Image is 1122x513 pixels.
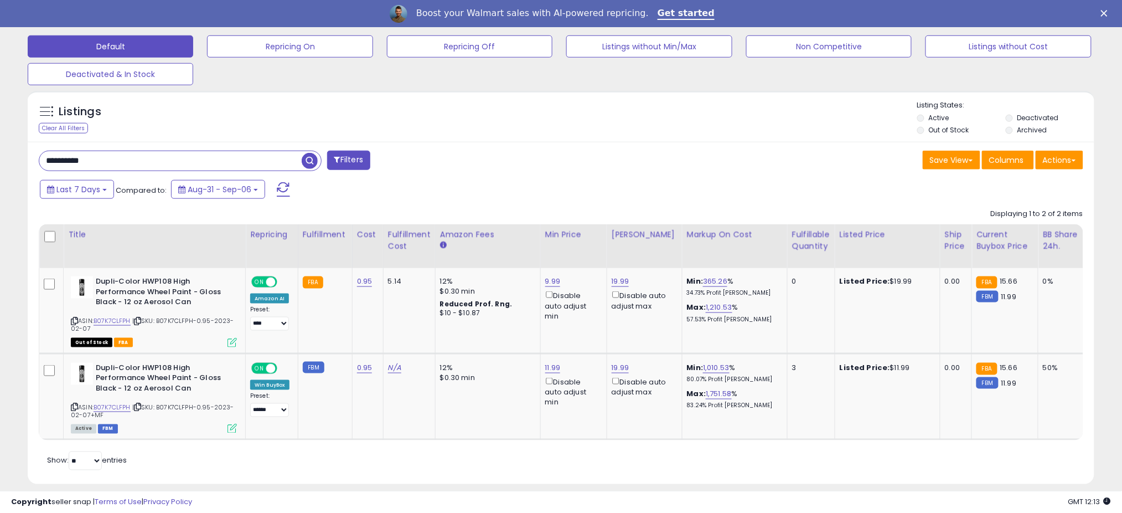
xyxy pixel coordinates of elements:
[71,316,234,333] span: | SKU: B07K7CLFPH-0.95-2023-02-07
[989,155,1024,166] span: Columns
[982,151,1034,170] button: Columns
[687,376,779,383] p: 80.07% Profit [PERSON_NAME]
[925,35,1091,58] button: Listings without Cost
[682,224,787,268] th: The percentage added to the cost of goods (COGS) that forms the calculator for Min & Max prices.
[303,362,324,373] small: FBM
[976,229,1033,252] div: Current Buybox Price
[687,289,779,297] p: 34.73% Profit [PERSON_NAME]
[1068,496,1111,507] span: 2025-09-14 12:13 GMT
[706,302,732,313] a: 1,210.53
[440,240,447,250] small: Amazon Fees.
[1000,362,1018,373] span: 15.66
[71,338,112,347] span: All listings that are currently out of stock and unavailable for purchase on Amazon
[1001,291,1017,302] span: 11.99
[612,276,629,287] a: 19.99
[612,362,629,373] a: 19.99
[1001,378,1017,388] span: 11.99
[357,276,373,287] a: 0.95
[71,424,96,434] span: All listings currently available for purchase on Amazon
[388,229,431,252] div: Fulfillment Cost
[387,35,552,58] button: Repricing Off
[612,289,674,311] div: Disable auto adjust max
[687,276,704,286] b: Min:
[71,276,237,346] div: ASIN:
[746,35,912,58] button: Non Competitive
[703,276,727,287] a: 365.26
[1043,229,1083,252] div: BB Share 24h.
[840,363,932,373] div: $11.99
[658,8,715,20] a: Get started
[945,276,963,286] div: 0.00
[71,276,93,299] img: 3163xbDvwwL._SL40_.jpg
[388,362,401,373] a: N/A
[687,316,779,324] p: 57.53% Profit [PERSON_NAME]
[1017,113,1058,122] label: Deactivated
[706,388,731,399] a: 1,751.58
[929,113,949,122] label: Active
[96,276,230,310] b: Dupli-Color HWP108 High Performance Wheel Paint - Gloss Black - 12 oz Aerosol Can
[566,35,732,58] button: Listings without Min/Max
[545,376,598,408] div: Disable auto adjust min
[207,35,373,58] button: Repricing On
[929,125,969,135] label: Out of Stock
[945,363,963,373] div: 0.00
[327,151,370,170] button: Filters
[11,497,192,507] div: seller snap | |
[98,424,118,434] span: FBM
[56,184,100,195] span: Last 7 Days
[687,302,779,323] div: %
[545,276,561,287] a: 9.99
[703,362,729,373] a: 1,010.53
[840,229,935,240] div: Listed Price
[252,278,266,287] span: ON
[39,123,88,134] div: Clear All Filters
[687,302,706,312] b: Max:
[357,362,373,373] a: 0.95
[71,403,234,419] span: | SKU: B07K7CLFPH-0.95-2023-02-07+MF
[28,35,193,58] button: Default
[991,209,1083,219] div: Displaying 1 to 2 of 2 items
[94,403,131,412] a: B07K7CLFPH
[687,388,706,399] b: Max:
[687,402,779,409] p: 83.24% Profit [PERSON_NAME]
[116,185,167,196] span: Compared to:
[976,291,998,302] small: FBM
[917,100,1094,111] p: Listing States:
[792,276,826,286] div: 0
[416,8,649,19] div: Boost your Walmart sales with AI-powered repricing.
[95,496,142,507] a: Terms of Use
[440,363,532,373] div: 12%
[687,276,779,297] div: %
[276,278,293,287] span: OFF
[28,63,193,85] button: Deactivated & In Stock
[612,376,674,397] div: Disable auto adjust max
[840,276,890,286] b: Listed Price:
[250,229,293,240] div: Repricing
[143,496,192,507] a: Privacy Policy
[1101,10,1112,17] div: Close
[250,380,289,390] div: Win BuyBox
[945,229,967,252] div: Ship Price
[440,276,532,286] div: 12%
[687,389,779,409] div: %
[1000,276,1018,286] span: 15.66
[357,229,379,240] div: Cost
[545,229,602,240] div: Min Price
[923,151,980,170] button: Save View
[250,392,289,417] div: Preset:
[59,104,101,120] h5: Listings
[1043,276,1079,286] div: 0%
[840,362,890,373] b: Listed Price:
[687,362,704,373] b: Min:
[440,373,532,383] div: $0.30 min
[114,338,133,347] span: FBA
[687,229,783,240] div: Markup on Cost
[545,362,561,373] a: 11.99
[976,276,997,289] small: FBA
[1036,151,1083,170] button: Actions
[250,306,289,331] div: Preset:
[976,363,997,375] small: FBA
[440,299,513,309] b: Reduced Prof. Rng.
[276,363,293,373] span: OFF
[96,363,230,397] b: Dupli-Color HWP108 High Performance Wheel Paint - Gloss Black - 12 oz Aerosol Can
